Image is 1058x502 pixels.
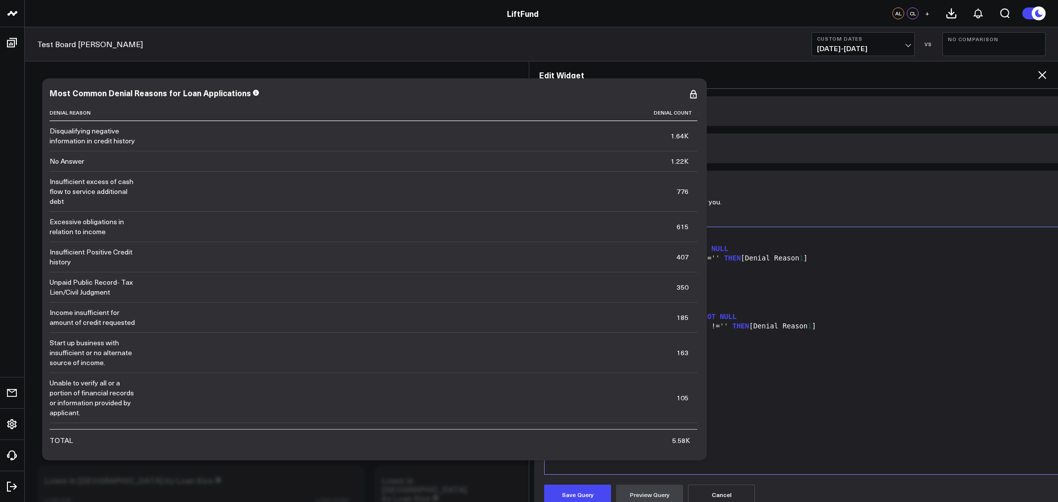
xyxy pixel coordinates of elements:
[724,254,741,262] span: THEN
[811,32,915,56] button: Custom Dates[DATE]-[DATE]
[50,87,251,98] div: Most Common Denial Reasons for Loan Applications
[948,36,1040,42] b: No Comparison
[907,7,919,19] div: CL
[677,348,688,358] div: 163
[50,308,140,327] div: Income insufficient for amount of credit requested
[671,131,688,141] div: 1.64K
[50,177,140,206] div: Insufficient excess of cash flow to service additional debt
[732,322,749,330] span: THEN
[677,252,688,262] div: 407
[539,69,1036,80] h2: Edit Widget
[50,156,84,166] div: No Answer
[50,378,140,418] div: Unable to verify all or a portion of financial records or information provided by applicant.
[703,313,715,320] span: NOT
[149,105,697,121] th: Denial Count
[677,313,688,322] div: 185
[672,436,690,445] div: 5.58K
[677,393,688,403] div: 105
[45,475,213,486] div: Loans in [GEOGRAPHIC_DATA] by Loan Size
[925,10,930,17] span: +
[50,277,140,297] div: Unpaid Public Record- Tax Lien/Civil Judgment
[50,217,140,237] div: Excessive obligations in relation to income
[720,322,728,330] span: ''
[50,126,140,146] div: Disqualifying negative information in credit history
[799,254,803,262] span: 1
[677,222,688,232] div: 615
[37,39,143,50] a: Test Board [PERSON_NAME]
[50,105,149,121] th: Denial Reason
[817,36,909,42] b: Custom Dates
[50,247,140,267] div: Insufficient Positive Credit history
[920,41,937,47] div: VS
[50,428,140,448] div: Disqualifying Information in Co-applicants's history
[677,187,688,196] div: 776
[671,156,688,166] div: 1.22K
[892,7,904,19] div: AL
[711,254,720,262] span: ''
[921,7,933,19] button: +
[50,338,140,368] div: Start up business with insufficient or no alternate source of income.
[677,282,688,292] div: 350
[720,313,737,320] span: NULL
[808,322,811,330] span: 1
[942,32,1046,56] button: No Comparison
[507,8,539,19] a: LiftFund
[50,436,73,445] div: TOTAL
[711,245,728,252] span: NULL
[817,45,909,53] span: [DATE] - [DATE]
